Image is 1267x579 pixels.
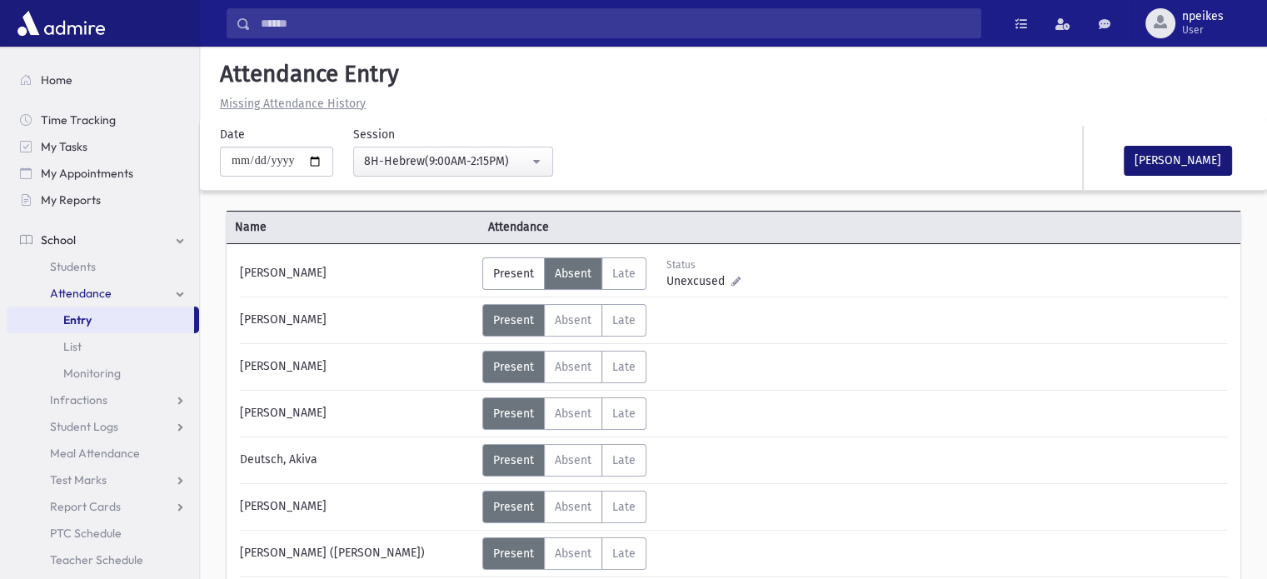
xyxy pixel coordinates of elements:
[7,280,199,307] a: Attendance
[50,446,140,461] span: Meal Attendance
[41,72,72,87] span: Home
[7,107,199,133] a: Time Tracking
[232,444,482,477] div: Deutsch, Akiva
[612,313,636,327] span: Late
[555,267,591,281] span: Absent
[493,313,534,327] span: Present
[41,166,133,181] span: My Appointments
[482,257,646,290] div: AttTypes
[480,218,733,236] span: Attendance
[7,253,199,280] a: Students
[7,307,194,333] a: Entry
[7,467,199,493] a: Test Marks
[7,360,199,387] a: Monitoring
[482,304,646,337] div: AttTypes
[353,147,553,177] button: 8H-Hebrew(9:00AM-2:15PM)
[1182,23,1224,37] span: User
[353,126,395,143] label: Session
[232,351,482,383] div: [PERSON_NAME]
[232,397,482,430] div: [PERSON_NAME]
[232,537,482,570] div: [PERSON_NAME] ([PERSON_NAME])
[50,499,121,514] span: Report Cards
[1124,146,1232,176] button: [PERSON_NAME]
[50,526,122,541] span: PTC Schedule
[555,500,591,514] span: Absent
[220,126,245,143] label: Date
[555,313,591,327] span: Absent
[7,133,199,160] a: My Tasks
[41,232,76,247] span: School
[493,500,534,514] span: Present
[7,387,199,413] a: Infractions
[7,333,199,360] a: List
[7,547,199,573] a: Teacher Schedule
[555,360,591,374] span: Absent
[7,520,199,547] a: PTC Schedule
[493,360,534,374] span: Present
[232,257,482,290] div: [PERSON_NAME]
[50,552,143,567] span: Teacher Schedule
[612,407,636,421] span: Late
[666,257,741,272] div: Status
[213,97,366,111] a: Missing Attendance History
[50,286,112,301] span: Attendance
[482,351,646,383] div: AttTypes
[482,397,646,430] div: AttTypes
[1182,10,1224,23] span: npeikes
[13,7,109,40] img: AdmirePro
[493,547,534,561] span: Present
[612,360,636,374] span: Late
[482,444,646,477] div: AttTypes
[220,97,366,111] u: Missing Attendance History
[41,192,101,207] span: My Reports
[612,547,636,561] span: Late
[612,453,636,467] span: Late
[612,500,636,514] span: Late
[7,187,199,213] a: My Reports
[7,440,199,467] a: Meal Attendance
[50,419,118,434] span: Student Logs
[63,366,121,381] span: Monitoring
[666,272,731,290] span: Unexcused
[63,312,92,327] span: Entry
[41,139,87,154] span: My Tasks
[232,304,482,337] div: [PERSON_NAME]
[50,472,107,487] span: Test Marks
[50,392,107,407] span: Infractions
[364,152,529,170] div: 8H-Hebrew(9:00AM-2:15PM)
[213,60,1254,88] h5: Attendance Entry
[50,259,96,274] span: Students
[63,339,82,354] span: List
[493,267,534,281] span: Present
[493,453,534,467] span: Present
[7,413,199,440] a: Student Logs
[482,537,646,570] div: AttTypes
[41,112,116,127] span: Time Tracking
[7,227,199,253] a: School
[7,493,199,520] a: Report Cards
[612,267,636,281] span: Late
[7,67,199,93] a: Home
[227,218,480,236] span: Name
[482,491,646,523] div: AttTypes
[493,407,534,421] span: Present
[555,407,591,421] span: Absent
[555,547,591,561] span: Absent
[7,160,199,187] a: My Appointments
[555,453,591,467] span: Absent
[232,491,482,523] div: [PERSON_NAME]
[251,8,980,38] input: Search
